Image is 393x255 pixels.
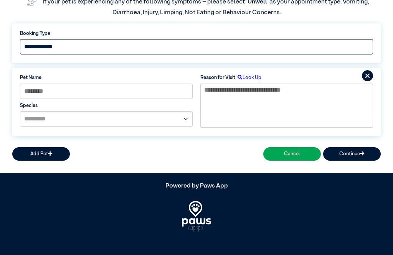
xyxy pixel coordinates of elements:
[182,201,211,232] img: PawsApp
[12,183,381,190] h5: Powered by Paws App
[12,147,70,161] button: Add Pet
[323,147,381,161] button: Continue
[20,30,373,37] label: Booking Type
[200,74,235,81] label: Reason for Visit
[20,74,193,81] label: Pet Name
[235,74,261,81] label: Look Up
[20,102,193,109] label: Species
[263,147,321,161] button: Cancel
